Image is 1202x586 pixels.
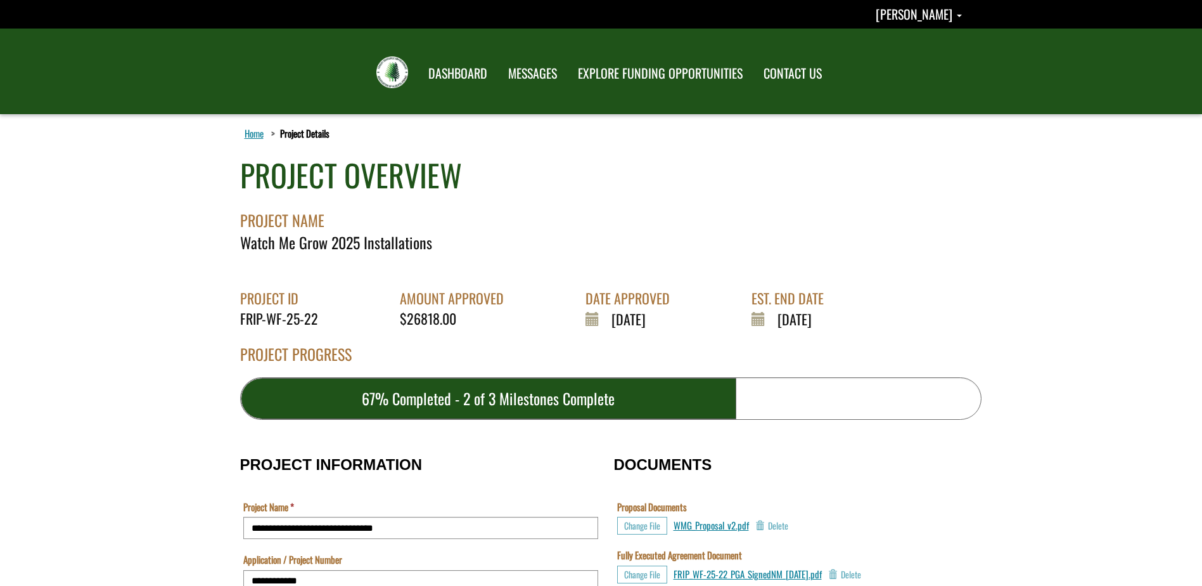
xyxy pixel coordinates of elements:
div: PROJECT NAME [240,197,981,231]
span: [PERSON_NAME] [876,4,952,23]
div: EST. END DATE [751,289,833,308]
div: Watch Me Grow 2025 Installations [240,231,981,253]
a: WMG_Proposal_v2.pdf [674,518,749,532]
div: DATE APPROVED [585,289,679,308]
input: Project Name [243,517,598,539]
nav: Main Navigation [417,54,831,89]
a: Home [242,125,266,141]
h3: PROJECT INFORMATION [240,457,601,473]
img: FRIAA Submissions Portal [376,56,408,88]
li: Project Details [268,127,329,140]
a: DASHBOARD [419,58,497,89]
button: Delete [755,517,788,535]
div: AMOUNT APPROVED [400,289,513,308]
label: Project Name [243,500,294,514]
a: EXPLORE FUNDING OPPORTUNITIES [568,58,752,89]
a: Nicole Marburg [876,4,962,23]
label: Application / Project Number [243,553,342,566]
button: Delete [828,566,861,583]
div: 67% Completed - 2 of 3 Milestones Complete [241,378,737,419]
button: Choose File for Fully Executed Agreement Document [617,566,667,583]
a: MESSAGES [499,58,566,89]
h3: DOCUMENTS [614,457,962,473]
div: PROJECT ID [240,289,328,308]
label: Fully Executed Agreement Document [617,549,742,562]
div: [DATE] [585,309,679,329]
a: FRIP_WF-25-22_PGA_SignedNM_[DATE].pdf [674,567,822,581]
div: FRIP-WF-25-22 [240,309,328,329]
a: CONTACT US [754,58,831,89]
div: PROJECT OVERVIEW [240,153,462,197]
div: PROJECT PROGRESS [240,343,981,377]
label: Proposal Documents [617,500,687,514]
div: [DATE] [751,309,833,329]
div: $26818.00 [400,309,513,329]
button: Choose File for Proposal Documents [617,517,667,535]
